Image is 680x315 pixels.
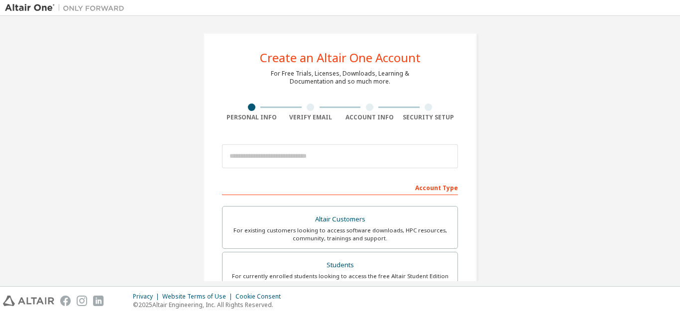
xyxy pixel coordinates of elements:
[399,113,458,121] div: Security Setup
[222,113,281,121] div: Personal Info
[3,296,54,306] img: altair_logo.svg
[228,212,452,226] div: Altair Customers
[162,293,235,301] div: Website Terms of Use
[260,52,421,64] div: Create an Altair One Account
[60,296,71,306] img: facebook.svg
[222,179,458,195] div: Account Type
[271,70,409,86] div: For Free Trials, Licenses, Downloads, Learning & Documentation and so much more.
[228,258,452,272] div: Students
[77,296,87,306] img: instagram.svg
[133,301,287,309] p: © 2025 Altair Engineering, Inc. All Rights Reserved.
[235,293,287,301] div: Cookie Consent
[228,272,452,288] div: For currently enrolled students looking to access the free Altair Student Edition bundle and all ...
[281,113,340,121] div: Verify Email
[228,226,452,242] div: For existing customers looking to access software downloads, HPC resources, community, trainings ...
[133,293,162,301] div: Privacy
[5,3,129,13] img: Altair One
[93,296,104,306] img: linkedin.svg
[340,113,399,121] div: Account Info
